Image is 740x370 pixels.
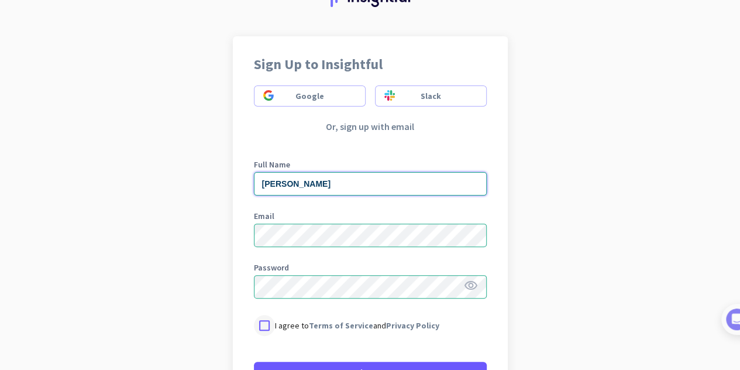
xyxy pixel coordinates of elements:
[375,85,487,107] button: Sign in using slackSlack
[309,320,373,331] a: Terms of Service
[254,160,487,169] label: Full Name
[295,90,324,102] span: Google
[384,90,395,101] img: Sign in using slack
[275,320,439,331] p: I agree to and
[263,90,274,101] img: Sign in using google
[254,212,487,220] label: Email
[421,90,441,102] span: Slack
[254,172,487,196] input: What is your full name?
[254,263,487,272] label: Password
[254,121,487,132] p: Or, sign up with email
[254,57,487,71] h2: Sign Up to Insightful
[386,320,439,331] a: Privacy Policy
[464,279,478,293] i: visibility
[254,85,366,107] button: Sign in using googleGoogle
